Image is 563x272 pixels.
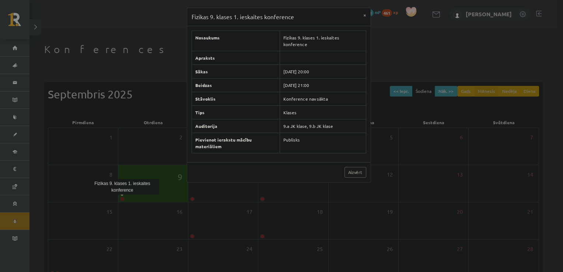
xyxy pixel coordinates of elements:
button: × [359,8,371,22]
th: Tips [192,105,280,119]
td: [DATE] 20:00 [280,64,366,78]
th: Pievienot ierakstu mācību materiāliem [192,133,280,153]
th: Sākas [192,64,280,78]
div: Fizikas 9. klases 1. ieskaites konference [85,179,159,195]
td: 9.a JK klase, 9.b JK klase [280,119,366,133]
td: Publisks [280,133,366,153]
a: Aizvērt [345,167,366,178]
th: Beidzas [192,78,280,92]
h3: Fizikas 9. klases 1. ieskaites konference [192,13,294,21]
th: Nosaukums [192,31,280,51]
td: Fizikas 9. klases 1. ieskaites konference [280,31,366,51]
th: Apraksts [192,51,280,64]
td: Klases [280,105,366,119]
td: [DATE] 21:00 [280,78,366,92]
th: Auditorija [192,119,280,133]
td: Konference nav sākta [280,92,366,105]
th: Stāvoklis [192,92,280,105]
